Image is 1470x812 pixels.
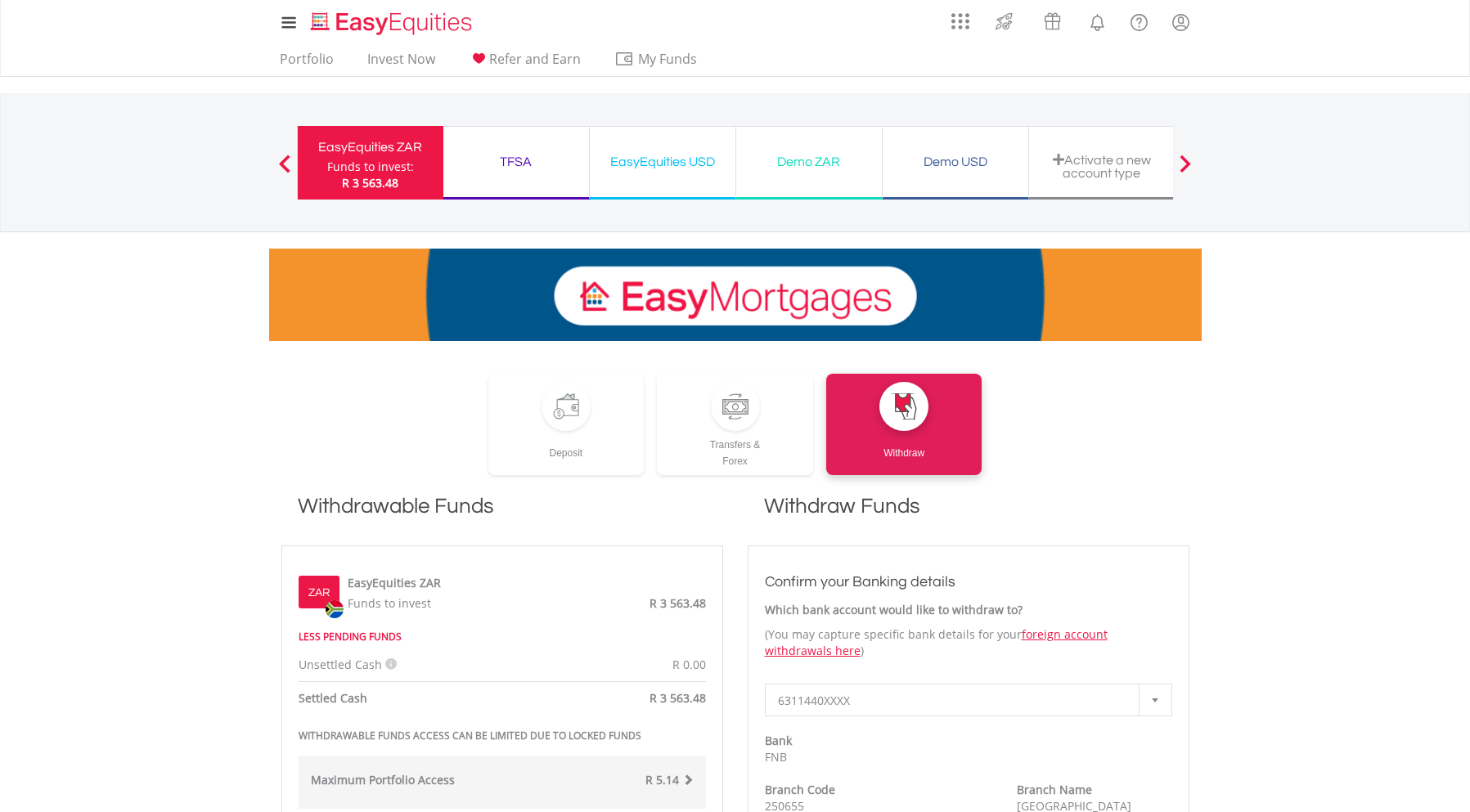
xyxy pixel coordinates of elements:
img: EasyMortage Promotion Banner [269,249,1202,341]
a: Deposit [488,374,645,475]
span: R 3 563.48 [650,595,706,611]
strong: Which bank account would like to withdraw to? [765,602,1023,617]
span: R 3 563.48 [342,175,398,191]
div: Deposit [488,431,645,461]
span: R 5.14 [645,772,679,787]
label: EasyEquities ZAR [348,575,441,591]
div: Funds to invest: [327,159,414,175]
span: Funds to invest [348,595,431,611]
a: Transfers &Forex [657,374,813,475]
div: EasyEquities ZAR [308,136,434,159]
strong: Settled Cash [299,690,367,706]
img: grid-menu-icon.svg [951,12,969,30]
div: Activate a new account type [1039,153,1165,180]
a: Refer and Earn [462,51,587,76]
img: zar.png [326,600,344,618]
strong: LESS PENDING FUNDS [299,630,402,644]
span: 6311440XXXX [778,684,1135,717]
p: (You may capture specific bank details for your ) [765,626,1172,659]
strong: WITHDRAWABLE FUNDS ACCESS CAN BE LIMITED DUE TO LOCKED FUNDS [299,729,641,742]
a: Notifications [1077,4,1118,37]
h3: Confirm your Banking details [765,571,1172,594]
img: EasyEquities_Logo.png [308,10,479,37]
span: Refer and Earn [489,50,581,68]
div: Demo ZAR [746,150,872,173]
strong: Maximum Portfolio Access [311,772,455,787]
div: EasyEquities USD [600,150,726,173]
a: My Profile [1160,4,1202,40]
a: foreign account withdrawals here [765,626,1108,658]
strong: Branch Name [1017,782,1092,797]
img: vouchers-v2.svg [1039,8,1066,34]
span: R 3 563.48 [650,690,706,706]
span: FNB [765,749,787,765]
a: Vouchers [1028,4,1077,34]
span: My Funds [614,48,722,70]
span: Unsettled Cash [299,657,382,672]
a: FAQ's and Support [1118,4,1160,37]
span: R 0.00 [672,657,706,672]
a: Home page [304,4,479,37]
div: Withdraw [826,431,982,461]
img: thrive-v2.svg [991,8,1018,34]
div: TFSA [453,150,579,173]
a: Withdraw [826,374,982,475]
div: Demo USD [892,150,1018,173]
strong: Branch Code [765,782,835,797]
strong: Bank [765,733,792,748]
a: AppsGrid [941,4,980,30]
h1: Withdraw Funds [748,491,1189,537]
h1: Withdrawable Funds [281,491,723,537]
a: Portfolio [273,51,340,76]
a: Invest Now [361,51,442,76]
label: ZAR [308,585,330,601]
div: Transfers & Forex [657,431,813,469]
